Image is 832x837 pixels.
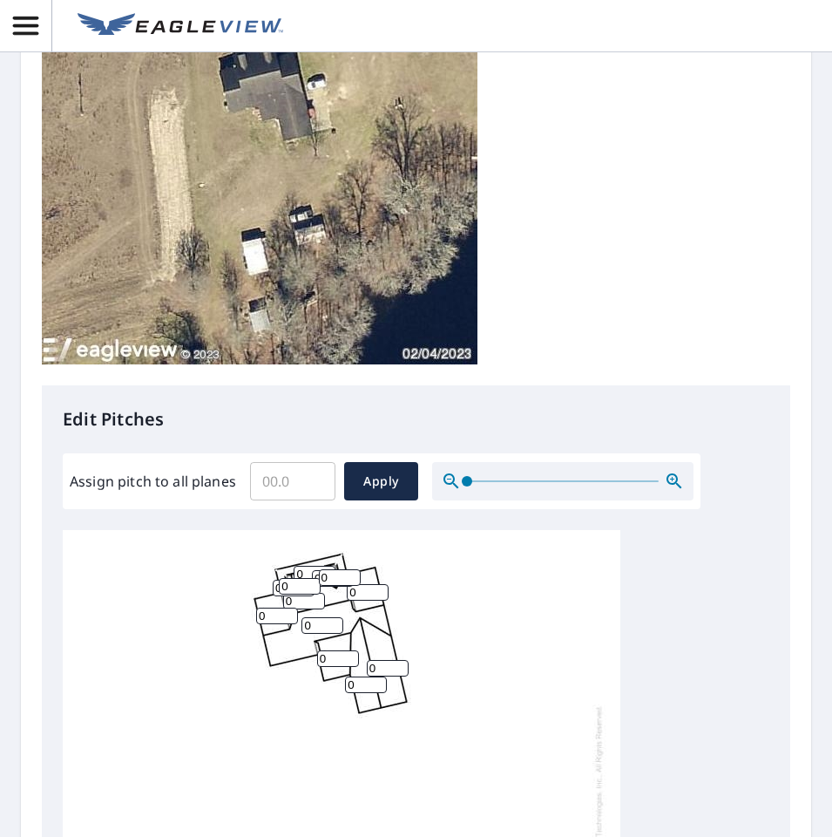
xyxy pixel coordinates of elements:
label: Assign pitch to all planes [70,471,236,492]
img: Top image [42,16,477,364]
button: Apply [344,462,418,500]
img: EV Logo [78,13,283,39]
input: 00.0 [250,457,335,506]
p: Edit Pitches [63,406,769,432]
a: EV Logo [67,3,294,50]
span: Apply [358,471,404,493]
